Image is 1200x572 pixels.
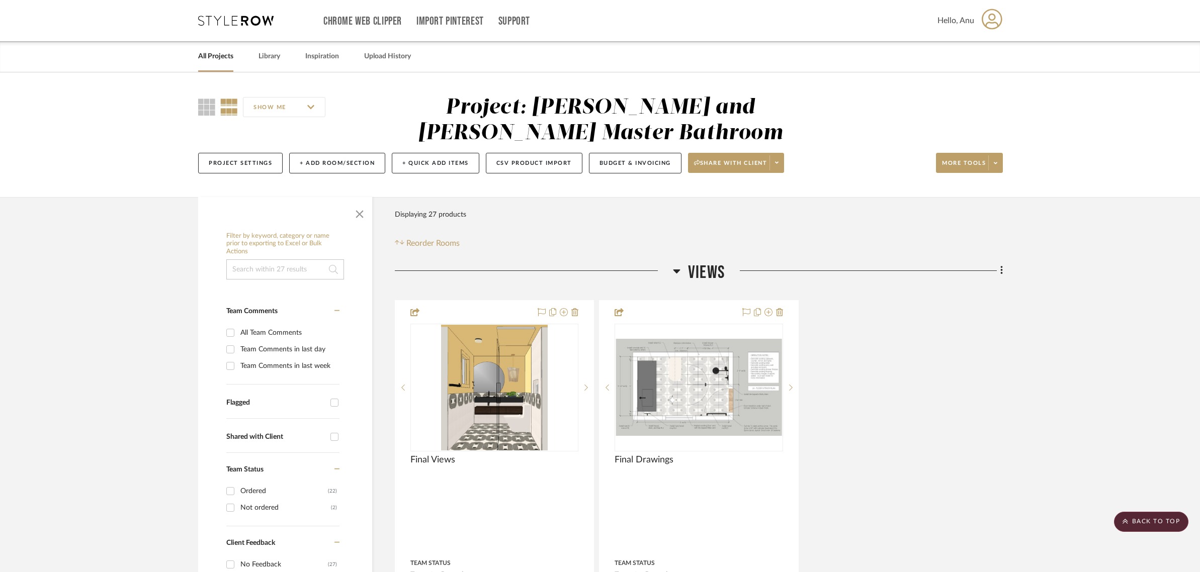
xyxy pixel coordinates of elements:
div: Not ordered [240,500,331,516]
div: (22) [328,483,337,499]
input: Search within 27 results [226,259,344,279]
a: Inspiration [305,50,339,63]
span: Reorder Rooms [406,237,460,249]
scroll-to-top-button: BACK TO TOP [1114,512,1188,532]
span: Final Drawings [615,454,673,465]
a: Import Pinterest [416,17,484,26]
a: All Projects [198,50,233,63]
span: Client Feedback [226,539,275,546]
span: Team Status [226,466,264,473]
div: Project: [PERSON_NAME] and [PERSON_NAME] Master Bathroom [418,97,783,144]
button: + Add Room/Section [289,153,385,173]
span: Team Comments [226,308,278,315]
a: Upload History [364,50,411,63]
button: Share with client [688,153,785,173]
img: Final Views [441,325,548,450]
h6: Filter by keyword, category or name prior to exporting to Excel or Bulk Actions [226,232,344,256]
a: Chrome Web Clipper [323,17,402,26]
div: Team Comments in last day [240,341,337,357]
div: Ordered [240,483,328,499]
div: 0 [615,324,782,451]
span: Final Views [410,454,455,465]
button: Reorder Rooms [395,237,460,249]
a: Library [259,50,280,63]
a: Support [498,17,530,26]
button: Budget & Invoicing [589,153,681,173]
div: Team Comments in last week [240,358,337,374]
div: Team Status [615,558,655,567]
div: (2) [331,500,337,516]
button: + Quick Add Items [392,153,479,173]
span: Hello, Anu [937,15,974,27]
img: Final Drawings [616,339,782,436]
div: Flagged [226,399,325,407]
button: Project Settings [198,153,283,173]
span: Views [688,262,725,283]
button: CSV Product Import [486,153,582,173]
span: More tools [942,159,986,174]
div: Team Status [410,558,451,567]
div: Displaying 27 products [395,205,466,225]
span: Share with client [694,159,767,174]
button: More tools [936,153,1003,173]
div: Shared with Client [226,433,325,441]
button: Close [350,202,370,222]
div: All Team Comments [240,325,337,341]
